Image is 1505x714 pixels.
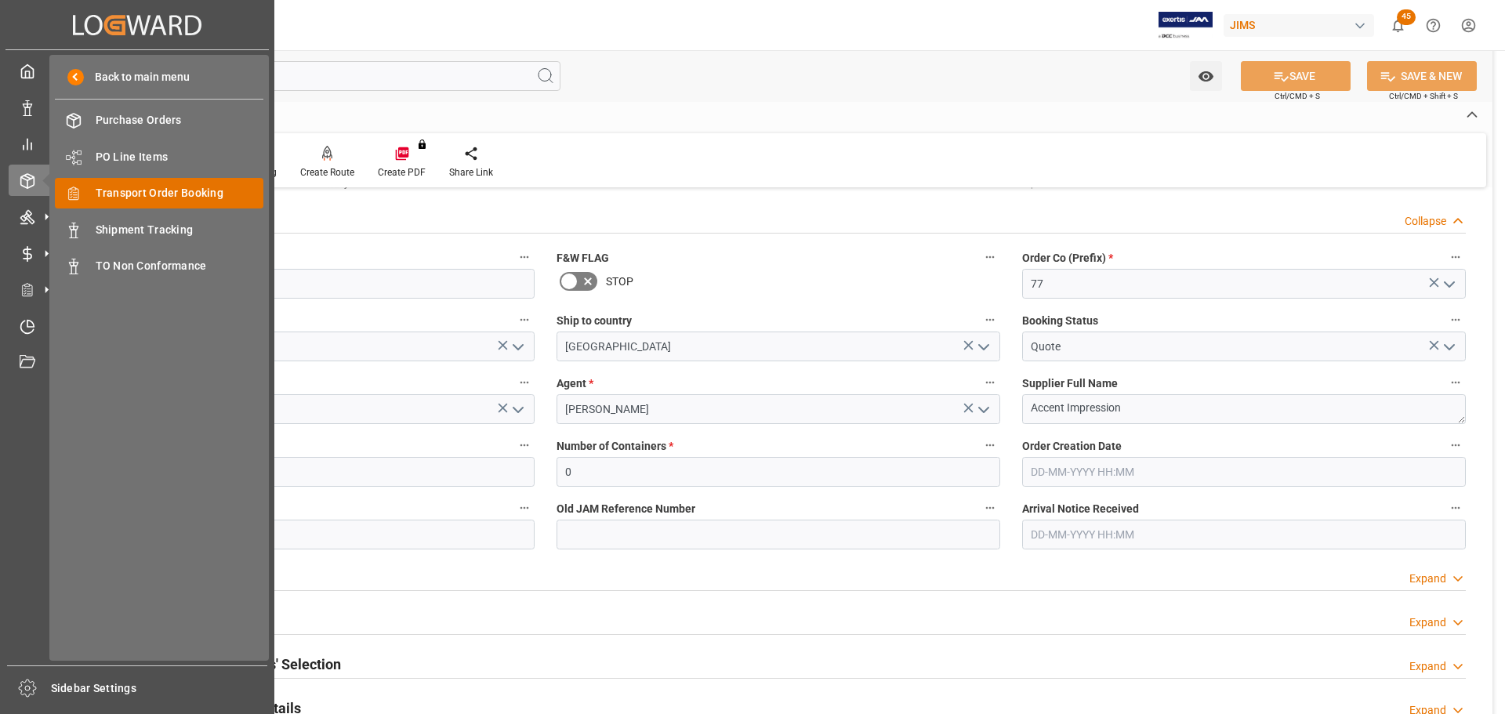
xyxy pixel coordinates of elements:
div: Expand [1409,571,1446,587]
span: Booking Status [1022,313,1098,329]
span: TO Non Conformance [96,258,264,274]
span: Ctrl/CMD + S [1275,90,1320,102]
a: Timeslot Management V2 [9,310,266,341]
div: Collapse [1405,213,1446,230]
input: DD-MM-YYYY [91,520,535,549]
button: Supplier Number [514,435,535,455]
button: F&W FLAG [980,247,1000,267]
button: JAM Reference Number [514,247,535,267]
button: open menu [505,335,528,359]
span: Supplier Full Name [1022,375,1118,392]
input: Search Fields [72,61,560,91]
button: Country of Origin (Suffix) * [514,310,535,330]
span: Back to main menu [84,69,190,85]
span: Ship to country [557,313,632,329]
button: Booking Status [1445,310,1466,330]
div: JIMS [1224,14,1374,37]
button: Shipment type * [514,372,535,393]
a: TO Non Conformance [55,251,263,281]
span: Agent [557,375,593,392]
button: JIMS [1224,10,1380,40]
span: Number of Containers [557,438,673,455]
button: open menu [970,397,994,422]
button: Arrival Notice Received [1445,498,1466,518]
a: PO Line Items [55,141,263,172]
button: show 45 new notifications [1380,8,1416,43]
button: Supplier Full Name [1445,372,1466,393]
span: Transport Order Booking [96,185,264,201]
div: Expand [1409,658,1446,675]
a: My Reports [9,129,266,159]
span: Purchase Orders [96,112,264,129]
span: Sidebar Settings [51,680,268,697]
a: Document Management [9,347,266,378]
button: open menu [1436,272,1460,296]
div: Create Route [300,165,354,179]
div: Share Link [449,165,493,179]
input: DD-MM-YYYY HH:MM [1022,457,1466,487]
a: Transport Order Booking [55,178,263,208]
input: Type to search/select [91,332,535,361]
button: Agent * [980,372,1000,393]
button: open menu [1190,61,1222,91]
a: Purchase Orders [55,105,263,136]
button: SAVE & NEW [1367,61,1477,91]
button: Number of Containers * [980,435,1000,455]
span: Old JAM Reference Number [557,501,695,517]
button: Ship to country [980,310,1000,330]
span: F&W FLAG [557,250,609,266]
span: Order Co (Prefix) [1022,250,1113,266]
a: Shipment Tracking [55,214,263,245]
span: STOP [606,274,633,290]
span: Arrival Notice Received [1022,501,1139,517]
div: Expand [1409,614,1446,631]
input: DD-MM-YYYY HH:MM [1022,520,1466,549]
span: Ctrl/CMD + Shift + S [1389,90,1458,102]
span: Shipment Tracking [96,222,264,238]
span: Completed [1010,179,1057,190]
button: Old JAM Reference Number [980,498,1000,518]
button: Order Co (Prefix) * [1445,247,1466,267]
span: Order Creation Date [1022,438,1122,455]
button: open menu [970,335,994,359]
button: Order Creation Date [1445,435,1466,455]
a: Data Management [9,92,266,122]
button: open menu [1436,335,1460,359]
span: 45 [1397,9,1416,25]
a: My Cockpit [9,56,266,86]
button: Help Center [1416,8,1451,43]
img: Exertis%20JAM%20-%20Email%20Logo.jpg_1722504956.jpg [1159,12,1213,39]
span: PO Line Items [96,149,264,165]
span: Ready [323,179,349,190]
button: SAVE [1241,61,1351,91]
button: Ready Date * [514,498,535,518]
button: open menu [505,397,528,422]
textarea: Accent Impression [1022,394,1466,424]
